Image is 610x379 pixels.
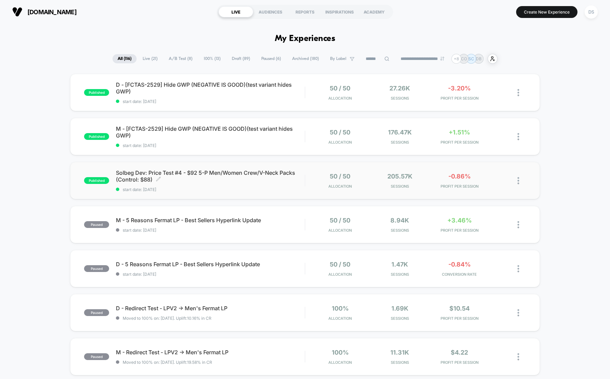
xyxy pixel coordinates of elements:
[583,5,600,19] button: DS
[84,265,109,272] span: paused
[253,6,288,17] div: AUDIENCES
[461,56,467,61] p: CO
[288,6,322,17] div: REPORTS
[330,129,350,136] span: 50 / 50
[372,272,428,277] span: Sessions
[116,261,305,268] span: D - 5 Reasons Fermat LP - Best Sellers Hyperlink Update
[328,228,352,233] span: Allocation
[372,96,428,101] span: Sessions
[517,177,519,184] img: close
[431,360,488,365] span: PROFIT PER SESSION
[372,140,428,145] span: Sessions
[330,85,350,92] span: 50 / 50
[116,169,305,183] span: Solbeg Dev: Price Test #4 - $92 5-P Men/Women Crew/V-Neck Packs (Control: $88)
[116,143,305,148] span: start date: [DATE]
[116,187,305,192] span: start date: [DATE]
[328,316,352,321] span: Allocation
[116,81,305,95] span: D - [FCTAS-2529] Hide GWP (NEGATIVE IS GOOD)(test variant hides GWP)
[27,8,77,16] span: [DOMAIN_NAME]
[138,54,163,63] span: Live ( 21 )
[328,272,352,277] span: Allocation
[372,360,428,365] span: Sessions
[84,353,109,360] span: paused
[387,173,412,180] span: 205.57k
[328,184,352,189] span: Allocation
[287,54,324,63] span: Archived ( 180 )
[330,217,350,224] span: 50 / 50
[219,6,253,17] div: LIVE
[332,349,349,356] span: 100%
[517,221,519,228] img: close
[390,349,409,356] span: 11.31k
[517,353,519,360] img: close
[328,360,352,365] span: Allocation
[116,305,305,312] span: D - Redirect Test - LPV2 -> Men's Fermat LP
[123,316,211,321] span: Moved to 100% on: [DATE] . Uplift: 10.16% in CR
[431,228,488,233] span: PROFIT PER SESSION
[372,316,428,321] span: Sessions
[116,125,305,139] span: M - [FCTAS-2529] Hide GWP (NEGATIVE IS GOOD)(test variant hides GWP)
[372,228,428,233] span: Sessions
[357,6,391,17] div: ACADEMY
[12,7,22,17] img: Visually logo
[84,177,109,184] span: published
[328,96,352,101] span: Allocation
[116,272,305,277] span: start date: [DATE]
[330,173,350,180] span: 50 / 50
[448,85,471,92] span: -3.20%
[449,305,470,312] span: $10.54
[447,217,472,224] span: +3.46%
[84,133,109,140] span: published
[451,349,468,356] span: $4.22
[391,305,408,312] span: 1.69k
[449,129,470,136] span: +1.51%
[390,217,409,224] span: 8.94k
[84,221,109,228] span: paused
[476,56,482,61] p: DB
[227,54,255,63] span: Draft ( 89 )
[113,54,137,63] span: All ( 116 )
[448,173,471,180] span: -0.86%
[330,56,346,61] span: By Label
[328,140,352,145] span: Allocation
[389,85,410,92] span: 27.26k
[164,54,198,63] span: A/B Test ( 8 )
[116,349,305,356] span: M - Redirect Test - LPV2 -> Men's Fermat LP
[585,5,598,19] div: DS
[256,54,286,63] span: Paused ( 6 )
[199,54,226,63] span: 100% ( 13 )
[451,54,461,64] div: + 8
[10,6,79,17] button: [DOMAIN_NAME]
[431,316,488,321] span: PROFIT PER SESSION
[440,57,444,61] img: end
[116,217,305,224] span: M - 5 Reasons Fermat LP - Best Sellers Hyperlink Update
[517,265,519,272] img: close
[388,129,412,136] span: 176.47k
[448,261,471,268] span: -0.84%
[431,96,488,101] span: PROFIT PER SESSION
[391,261,408,268] span: 1.47k
[372,184,428,189] span: Sessions
[275,34,335,44] h1: My Experiences
[116,228,305,233] span: start date: [DATE]
[517,309,519,316] img: close
[516,6,577,18] button: Create New Experience
[431,272,488,277] span: CONVERSION RATE
[84,89,109,96] span: published
[116,99,305,104] span: start date: [DATE]
[330,261,350,268] span: 50 / 50
[517,133,519,140] img: close
[322,6,357,17] div: INSPIRATIONS
[332,305,349,312] span: 100%
[84,309,109,316] span: paused
[431,184,488,189] span: PROFIT PER SESSION
[123,360,212,365] span: Moved to 100% on: [DATE] . Uplift: 19.58% in CR
[431,140,488,145] span: PROFIT PER SESSION
[468,56,474,61] p: SC
[517,89,519,96] img: close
